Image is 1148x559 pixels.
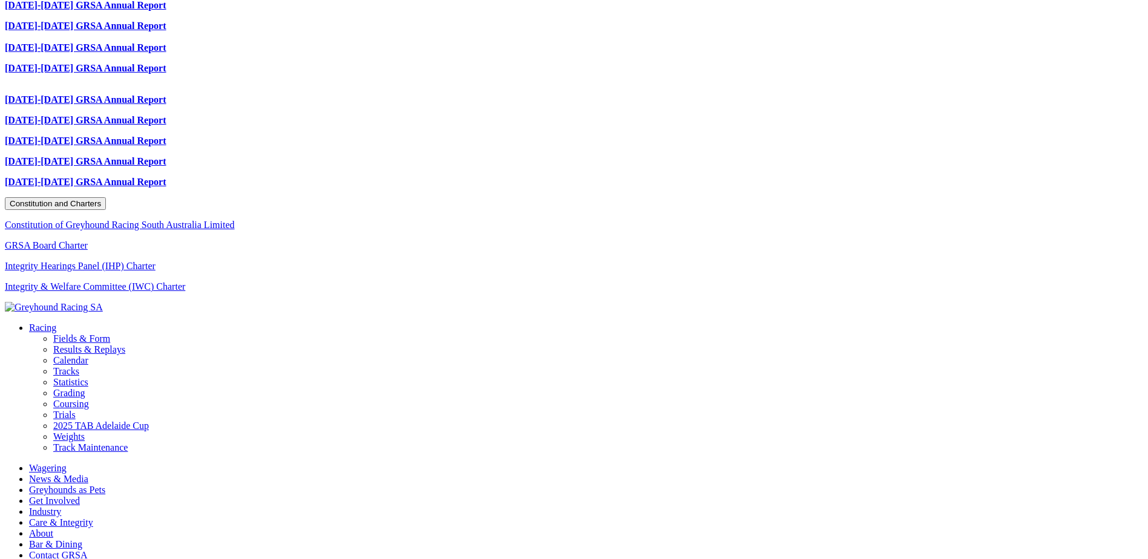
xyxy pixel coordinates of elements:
[29,322,56,333] a: Racing
[5,302,103,313] img: Greyhound Racing SA
[5,281,185,292] a: Integrity & Welfare Committee (IWC) Charter
[5,197,106,210] button: Constitution and Charters
[5,240,88,250] a: GRSA Board Charter
[5,63,166,73] a: [DATE]-[DATE] GRSA Annual Report
[5,115,166,125] a: [DATE]-[DATE] GRSA Annual Report
[53,333,110,344] a: Fields & Form
[5,156,166,166] a: [DATE]-[DATE] GRSA Annual Report
[53,366,79,376] a: Tracks
[53,410,76,420] a: Trials
[53,399,89,409] a: Coursing
[53,431,85,442] a: Weights
[53,388,85,398] a: Grading
[53,420,149,431] a: 2025 TAB Adelaide Cup
[29,485,105,495] a: Greyhounds as Pets
[29,517,93,528] a: Care & Integrity
[5,177,166,187] a: [DATE]-[DATE] GRSA Annual Report
[5,261,156,271] a: Integrity Hearings Panel (IHP) Charter
[53,442,128,453] a: Track Maintenance
[5,21,166,31] a: [DATE]-[DATE] GRSA Annual Report
[29,495,80,506] a: Get Involved
[29,528,53,538] a: About
[5,136,166,146] a: [DATE]-[DATE] GRSA Annual Report
[29,539,82,549] a: Bar & Dining
[53,355,88,365] a: Calendar
[29,474,88,484] a: News & Media
[5,42,166,53] a: [DATE]-[DATE] GRSA Annual Report
[5,94,166,105] a: [DATE]-[DATE] GRSA Annual Report
[29,463,67,473] a: Wagering
[53,344,125,355] a: Results & Replays
[53,377,88,387] a: Statistics
[29,506,61,517] a: Industry
[5,220,235,230] a: Constitution of Greyhound Racing South Australia Limited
